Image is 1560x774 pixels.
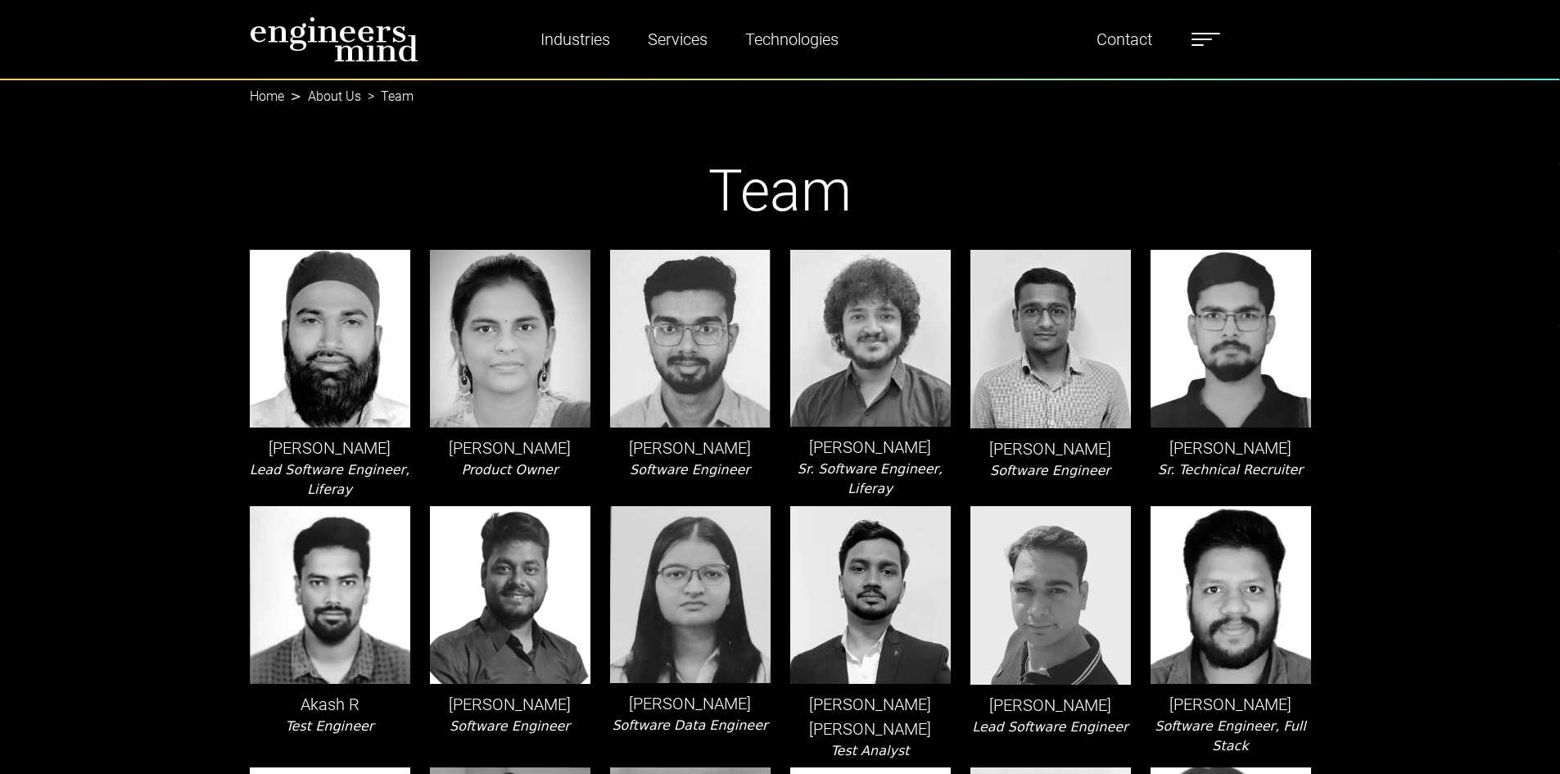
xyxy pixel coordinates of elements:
[250,462,409,497] i: Lead Software Engineer, Liferay
[612,717,767,733] i: Software Data Engineer
[739,20,845,58] a: Technologies
[790,506,951,684] img: leader-img
[830,743,909,758] i: Test Analyst
[610,691,771,716] p: [PERSON_NAME]
[790,250,951,427] img: leader-img
[308,88,361,104] a: About Us
[250,79,1311,98] nav: breadcrumb
[250,16,418,62] img: logo
[1151,250,1311,428] img: leader-img
[1151,436,1311,460] p: [PERSON_NAME]
[250,250,410,428] img: leader-img
[798,461,943,496] i: Sr. Software Engineer, Liferay
[610,250,771,428] img: leader-img
[970,693,1131,717] p: [PERSON_NAME]
[610,506,771,683] img: leader-img
[970,250,1131,428] img: leader-img
[430,436,590,460] p: [PERSON_NAME]
[450,718,570,734] i: Software Engineer
[250,436,410,460] p: [PERSON_NAME]
[534,20,617,58] a: Industries
[630,462,750,478] i: Software Engineer
[430,250,590,428] img: leader-img
[1090,20,1159,58] a: Contact
[250,692,410,717] p: Akash R
[430,692,590,717] p: [PERSON_NAME]
[970,437,1131,461] p: [PERSON_NAME]
[972,719,1128,735] i: Lead Software Engineer
[790,692,951,741] p: [PERSON_NAME] [PERSON_NAME]
[990,463,1110,478] i: Software Engineer
[361,87,414,106] li: Team
[790,435,951,459] p: [PERSON_NAME]
[970,506,1131,685] img: leader-img
[1155,718,1305,754] i: Software Engineer, Full Stack
[1158,462,1303,478] i: Sr. Technical Recruiter
[430,506,590,684] img: leader-img
[250,506,410,684] img: leader-img
[250,156,1311,225] h1: Team
[286,718,374,734] i: Test Engineer
[610,436,771,460] p: [PERSON_NAME]
[1151,506,1311,684] img: leader-img
[250,88,284,104] a: Home
[641,20,714,58] a: Services
[1151,692,1311,717] p: [PERSON_NAME]
[461,462,558,478] i: Product Owner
